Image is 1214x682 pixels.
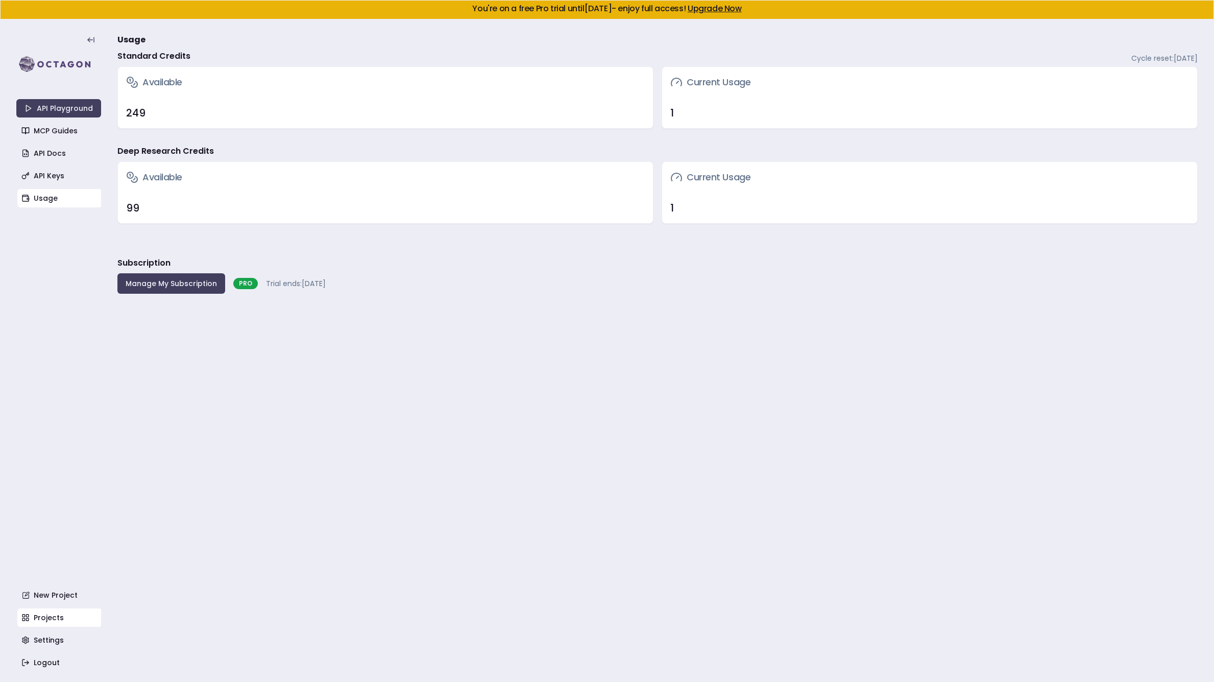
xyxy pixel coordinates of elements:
h3: Current Usage [670,170,750,184]
a: Logout [17,653,102,672]
a: Settings [17,631,102,649]
div: 99 [126,201,645,215]
a: API Keys [17,167,102,185]
h3: Current Usage [670,75,750,89]
span: Trial ends: [DATE] [266,278,326,289]
div: PRO [233,278,258,289]
h5: You're on a free Pro trial until [DATE] - enjoy full access! [9,5,1205,13]
a: Upgrade Now [688,3,742,14]
span: Cycle reset: [DATE] [1131,53,1198,63]
a: Projects [17,608,102,627]
h4: Deep Research Credits [117,145,214,157]
img: logo-rect-yK7x_WSZ.svg [16,54,101,75]
span: Usage [117,34,145,46]
h3: Available [126,170,182,184]
div: 1 [670,201,1189,215]
div: 1 [670,106,1189,120]
a: API Docs [17,144,102,162]
a: New Project [17,586,102,604]
h4: Standard Credits [117,50,190,62]
button: Manage My Subscription [117,273,225,294]
a: MCP Guides [17,122,102,140]
a: Usage [17,189,102,207]
a: API Playground [16,99,101,117]
div: 249 [126,106,645,120]
h3: Available [126,75,182,89]
h3: Subscription [117,257,171,269]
